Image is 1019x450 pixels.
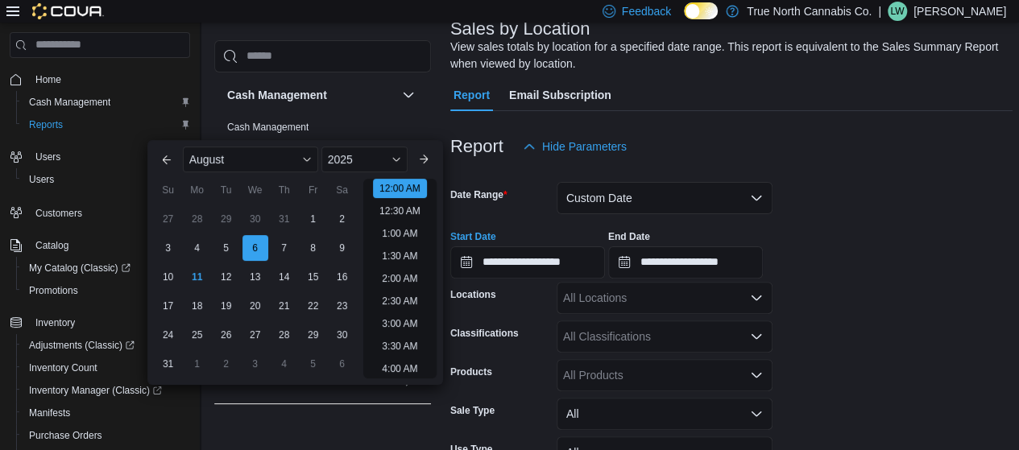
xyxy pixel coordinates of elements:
[450,230,496,243] label: Start Date
[23,258,137,278] a: My Catalog (Classic)
[184,177,210,203] div: Mo
[29,429,102,442] span: Purchase Orders
[750,369,763,382] button: Open list of options
[23,93,190,112] span: Cash Management
[154,147,180,172] button: Previous Month
[16,257,197,279] a: My Catalog (Classic)
[155,264,181,290] div: day-10
[321,147,408,172] div: Button. Open the year selector. 2025 is currently selected.
[242,293,268,319] div: day-20
[23,381,168,400] a: Inventory Manager (Classic)
[23,426,109,445] a: Purchase Orders
[29,313,81,332] button: Inventory
[35,73,61,86] span: Home
[242,235,268,261] div: day-6
[363,179,437,378] ul: Time
[227,121,309,134] span: Cash Management
[155,293,181,319] div: day-17
[23,336,141,355] a: Adjustments (Classic)
[23,358,190,378] span: Inventory Count
[450,137,503,156] h3: Report
[23,403,77,423] a: Manifests
[16,357,197,379] button: Inventory Count
[227,122,309,133] a: Cash Management
[890,2,904,21] span: LW
[23,358,104,378] a: Inventory Count
[29,284,78,297] span: Promotions
[213,293,239,319] div: day-19
[213,351,239,377] div: day-2
[3,234,197,257] button: Catalog
[271,293,297,319] div: day-21
[3,200,197,224] button: Customers
[16,402,197,424] button: Manifests
[271,206,297,232] div: day-31
[329,351,355,377] div: day-6
[450,19,590,39] h3: Sales by Location
[35,316,75,329] span: Inventory
[516,130,633,163] button: Hide Parameters
[23,115,69,134] a: Reports
[23,403,190,423] span: Manifests
[29,147,67,167] button: Users
[23,115,190,134] span: Reports
[155,177,181,203] div: Su
[213,235,239,261] div: day-5
[184,235,210,261] div: day-4
[213,264,239,290] div: day-12
[29,236,190,255] span: Catalog
[373,201,427,221] li: 12:30 AM
[328,153,353,166] span: 2025
[29,313,190,332] span: Inventory
[3,68,197,91] button: Home
[214,118,431,163] div: Cash Management
[213,206,239,232] div: day-29
[271,264,297,290] div: day-14
[23,381,190,400] span: Inventory Manager (Classic)
[375,291,424,311] li: 2:30 AM
[242,351,268,377] div: day-3
[375,359,424,378] li: 4:00 AM
[329,177,355,203] div: Sa
[684,2,718,19] input: Dark Mode
[155,235,181,261] div: day-3
[271,235,297,261] div: day-7
[3,312,197,334] button: Inventory
[29,204,89,223] a: Customers
[450,404,495,417] label: Sale Type
[300,322,326,348] div: day-29
[399,85,418,105] button: Cash Management
[16,379,197,402] a: Inventory Manager (Classic)
[557,182,773,214] button: Custom Date
[29,118,63,131] span: Reports
[29,96,110,109] span: Cash Management
[329,264,355,290] div: day-16
[29,173,54,186] span: Users
[29,147,190,167] span: Users
[16,168,197,191] button: Users
[29,339,135,352] span: Adjustments (Classic)
[450,188,507,201] label: Date Range
[750,330,763,343] button: Open list of options
[35,239,68,252] span: Catalog
[184,264,210,290] div: day-11
[300,206,326,232] div: day-1
[155,206,181,232] div: day-27
[300,351,326,377] div: day-5
[184,351,210,377] div: day-1
[155,322,181,348] div: day-24
[227,87,327,103] h3: Cash Management
[888,2,907,21] div: Lisa Wyatt
[242,264,268,290] div: day-13
[509,79,611,111] span: Email Subscription
[300,293,326,319] div: day-22
[450,288,496,301] label: Locations
[242,322,268,348] div: day-27
[375,224,424,243] li: 1:00 AM
[29,361,97,374] span: Inventory Count
[29,407,70,419] span: Manifests
[29,70,68,89] a: Home
[29,262,130,275] span: My Catalog (Classic)
[750,291,763,304] button: Open list of options
[450,365,492,378] label: Products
